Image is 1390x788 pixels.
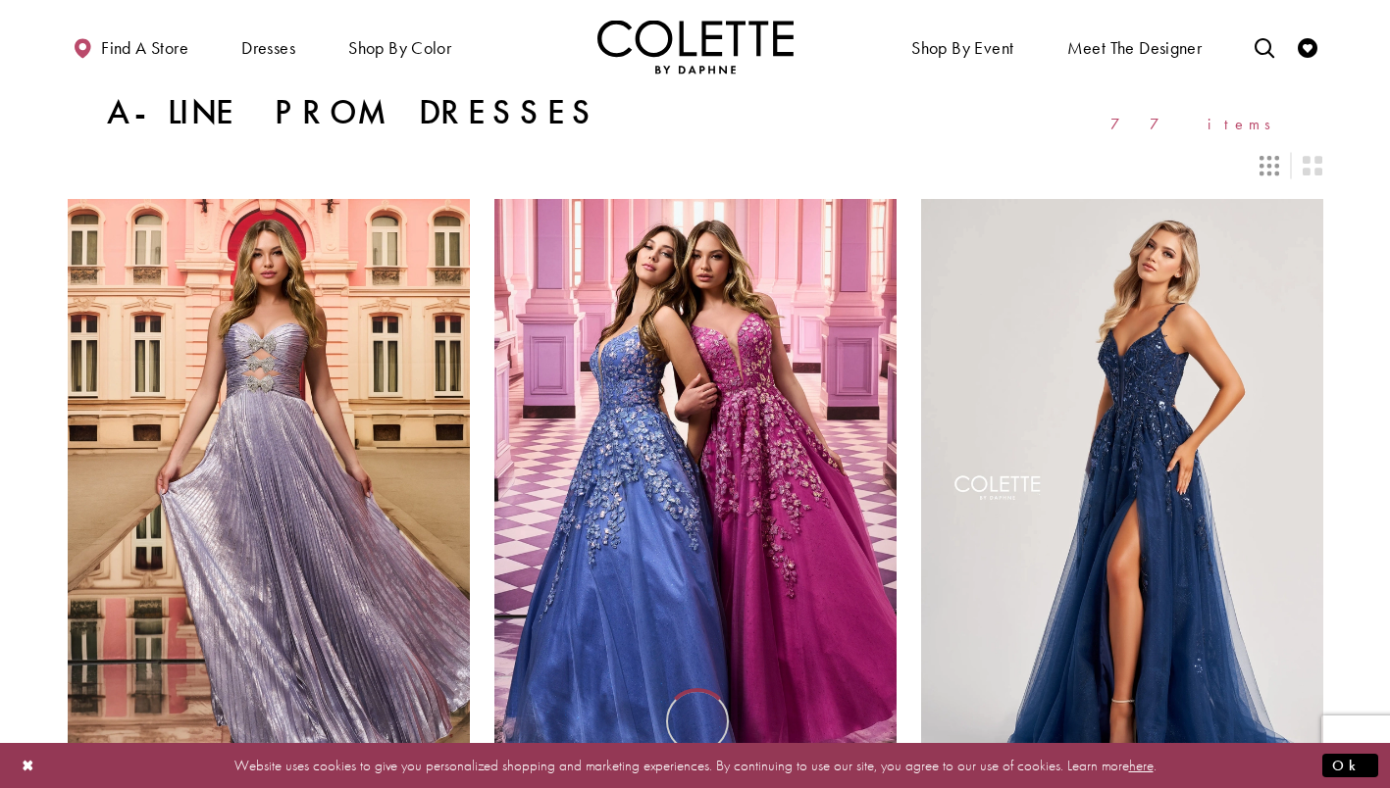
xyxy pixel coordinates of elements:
[12,748,45,782] button: Close Dialog
[1067,38,1203,58] span: Meet the designer
[56,144,1335,187] div: Layout Controls
[1293,20,1322,74] a: Check Wishlist
[68,199,470,783] a: Visit Colette by Daphne Style No. CL8520 Page
[101,38,188,58] span: Find a store
[911,38,1013,58] span: Shop By Event
[906,20,1018,74] span: Shop By Event
[921,199,1323,783] a: Visit Colette by Daphne Style No. CL8060 Page
[494,199,897,783] a: Visit Colette by Daphne Style No. CL8420 Page
[597,20,794,74] a: Visit Home Page
[1129,755,1154,774] a: here
[343,20,456,74] span: Shop by color
[1322,753,1378,777] button: Submit Dialog
[1110,116,1284,132] span: 77 items
[68,20,193,74] a: Find a store
[597,20,794,74] img: Colette by Daphne
[348,38,451,58] span: Shop by color
[1250,20,1279,74] a: Toggle search
[1260,156,1279,175] span: Switch layout to 3 columns
[141,752,1249,778] p: Website uses cookies to give you personalized shopping and marketing experiences. By continuing t...
[1303,156,1322,175] span: Switch layout to 2 columns
[241,38,295,58] span: Dresses
[236,20,300,74] span: Dresses
[107,93,599,132] h1: A-Line Prom Dresses
[1062,20,1208,74] a: Meet the designer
